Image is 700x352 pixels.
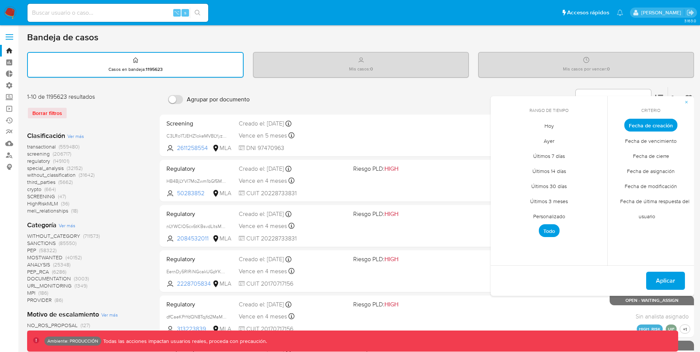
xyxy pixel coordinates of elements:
[101,338,267,345] p: Todas las acciones impactan usuarios reales, proceda con precaución.
[617,9,623,16] a: Notificaciones
[641,9,684,16] p: luis.birchenz@mercadolibre.com
[174,9,180,16] span: ⌥
[567,9,609,17] span: Accesos rápidos
[47,340,98,343] p: Ambiente: PRODUCCIÓN
[686,9,694,17] a: Salir
[184,9,186,16] span: s
[190,8,205,18] button: search-icon
[27,8,208,18] input: Buscar usuario o caso...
